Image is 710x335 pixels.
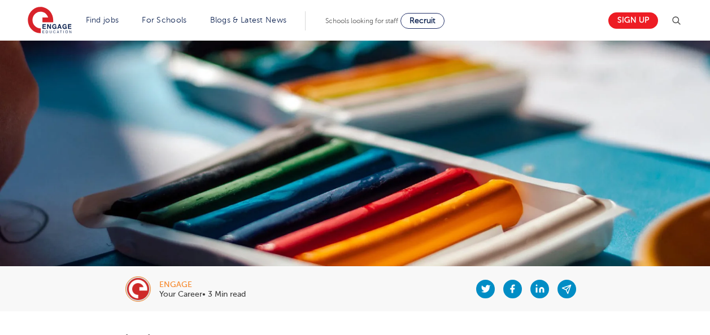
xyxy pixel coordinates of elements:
span: Schools looking for staff [325,17,398,25]
a: Blogs & Latest News [210,16,287,24]
a: For Schools [142,16,186,24]
img: Engage Education [28,7,72,35]
a: Recruit [400,13,445,29]
a: Sign up [608,12,658,29]
span: Recruit [410,16,435,25]
a: Find jobs [86,16,119,24]
p: Your Career• 3 Min read [159,290,246,298]
div: engage [159,281,246,289]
